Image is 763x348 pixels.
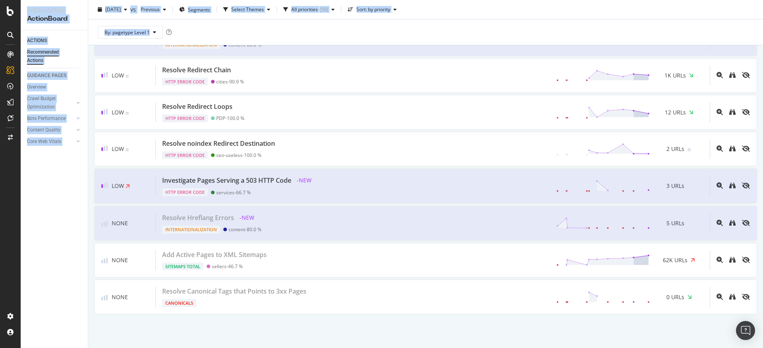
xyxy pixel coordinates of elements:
a: binoculars [729,145,736,153]
img: Equal [687,149,691,151]
a: binoculars [729,256,736,264]
a: ACTIONS [27,37,82,45]
span: 12 URLs [665,108,686,116]
div: content - 80.0 % [229,42,261,48]
a: Recommended Actions [27,48,82,65]
span: None [112,293,128,301]
button: All priorities(50) [280,3,338,16]
a: binoculars [729,108,736,116]
a: Overview [27,83,82,91]
div: binoculars [729,294,736,300]
div: binoculars [729,109,736,115]
span: Low [112,72,124,79]
div: eye-slash [742,257,750,263]
div: magnifying-glass-plus [717,109,723,115]
div: Content Quality [27,126,60,134]
button: By: pagetype Level 1 [98,26,163,39]
div: Resolve noindex Redirect Destination [162,139,275,148]
span: 0 URLs [666,293,684,301]
div: Bots Performance [27,114,66,123]
div: magnifying-glass-plus [717,145,723,152]
div: Intelligence [27,6,81,14]
div: magnifying-glass-plus [717,72,723,78]
a: Bots Performance [27,114,74,123]
img: Equal [126,112,129,114]
div: eye-slash [742,294,750,300]
div: HTTP Error Code [162,114,208,122]
span: 1K URLs [664,72,686,79]
div: HTTP Error Code [162,188,208,196]
button: Previous [137,3,169,16]
div: Resolve Redirect Loops [162,102,232,111]
span: 5 URLs [666,219,684,227]
div: magnifying-glass-plus [717,182,723,189]
div: eye-slash [742,145,750,152]
div: All priorities [291,7,318,12]
div: eye-slash [742,109,750,115]
div: Resolve Hreflang Errors [162,213,234,222]
a: binoculars [729,219,736,227]
div: seo-useless - 100.0 % [216,152,261,158]
div: HTTP Error Code [162,151,208,159]
div: eye-slash [742,182,750,189]
span: 2025 Aug. 10th [105,6,121,13]
a: Crawl Budget Optimization [27,95,74,111]
span: Low [112,182,124,189]
div: GUIDANCE PAGES [27,72,66,80]
div: Resolve Redirect Chain [162,66,231,75]
div: services - 66.7 % [216,189,251,195]
span: By: pagetype Level 1 [105,29,150,35]
div: Recommended Actions [27,48,75,65]
div: binoculars [729,257,736,263]
div: eye-slash [742,220,750,226]
span: Previous [137,6,160,13]
div: cities - 90.9 % [216,79,244,85]
img: Equal [126,149,129,151]
div: HTTP Error Code [162,78,208,86]
div: Add Active Pages to XML Sitemaps [162,250,267,259]
div: Select Themes [231,7,264,12]
a: Core Web Vitals [27,137,74,146]
div: content - 80.0 % [229,226,261,232]
span: Low [112,108,124,116]
span: Segments [188,6,210,13]
div: binoculars [729,72,736,78]
div: Sort: by priority [356,7,390,12]
div: Open Intercom Messenger [736,321,755,340]
div: ( 50 ) [320,7,328,12]
span: Low [112,145,124,153]
div: magnifying-glass-plus [717,294,723,300]
div: Crawl Budget Optimization [27,95,69,111]
div: Sitemaps Total [162,263,203,271]
div: eye-slash [742,72,750,78]
div: binoculars [729,182,736,189]
div: Core Web Vitals [27,137,61,146]
div: Investigate Pages Serving a 503 HTTP Code [162,176,291,185]
a: binoculars [729,182,736,189]
div: Internationalization [162,226,220,234]
div: binoculars [729,145,736,152]
span: 2 URLs [666,145,684,153]
div: Overview [27,83,46,91]
div: ACTIONS [27,37,47,45]
a: Content Quality [27,126,74,134]
button: Sort: by priority [345,3,400,16]
span: - NEW [237,213,257,222]
button: [DATE] [95,3,130,16]
a: GUIDANCE PAGES [27,72,82,80]
div: ActionBoard [27,14,81,23]
button: Select Themes [220,3,273,16]
div: magnifying-glass-plus [717,220,723,226]
div: binoculars [729,220,736,226]
div: sellers - 46.7 % [212,263,243,269]
a: binoculars [729,72,736,79]
a: binoculars [729,293,736,301]
div: PDP - 100.0 % [216,115,244,121]
span: - NEW [294,176,314,185]
span: 62K URLs [663,256,687,264]
span: vs [130,6,137,14]
img: Equal [126,75,129,77]
span: None [112,256,128,264]
span: 3 URLs [666,182,684,190]
div: magnifying-glass-plus [717,257,723,263]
